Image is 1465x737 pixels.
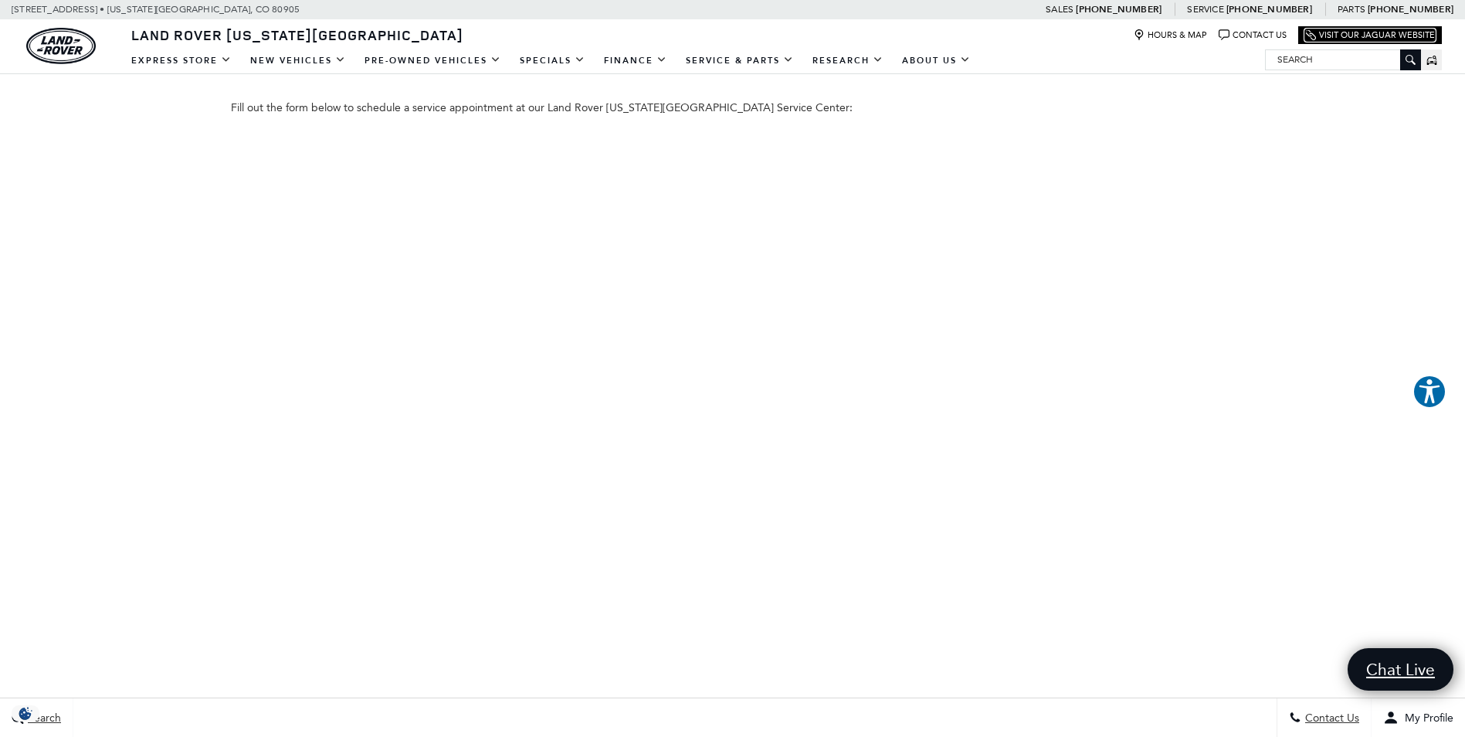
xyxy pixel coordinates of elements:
aside: Accessibility Help Desk [1412,375,1446,412]
a: Service & Parts [677,47,803,74]
a: [PHONE_NUMBER] [1076,3,1161,15]
span: Contact Us [1301,712,1359,725]
a: [STREET_ADDRESS] • [US_STATE][GEOGRAPHIC_DATA], CO 80905 [12,4,300,15]
span: Chat Live [1358,659,1443,680]
button: Open user profile menu [1372,698,1465,737]
a: Research [803,47,893,74]
a: Specials [510,47,595,74]
a: Contact Us [1219,29,1287,41]
button: Explore your accessibility options [1412,375,1446,409]
span: Service [1187,4,1223,15]
span: Parts [1338,4,1365,15]
a: Hours & Map [1134,29,1207,41]
a: [PHONE_NUMBER] [1368,3,1453,15]
div: Fill out the form below to schedule a service appointment at our Land Rover [US_STATE][GEOGRAPHIC... [231,101,1235,114]
img: Opt-Out Icon [8,705,43,722]
a: EXPRESS STORE [122,47,241,74]
a: Chat Live [1348,648,1453,691]
span: Land Rover [US_STATE][GEOGRAPHIC_DATA] [131,25,463,44]
span: Sales [1046,4,1073,15]
a: Visit Our Jaguar Website [1305,29,1435,41]
nav: Main Navigation [122,47,980,74]
span: My Profile [1399,712,1453,725]
a: Finance [595,47,677,74]
section: Click to Open Cookie Consent Modal [8,705,43,722]
a: [PHONE_NUMBER] [1226,3,1312,15]
input: Search [1266,50,1420,69]
a: Land Rover [US_STATE][GEOGRAPHIC_DATA] [122,25,473,44]
a: Pre-Owned Vehicles [355,47,510,74]
img: Land Rover [26,28,96,64]
a: About Us [893,47,980,74]
a: New Vehicles [241,47,355,74]
a: land-rover [26,28,96,64]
